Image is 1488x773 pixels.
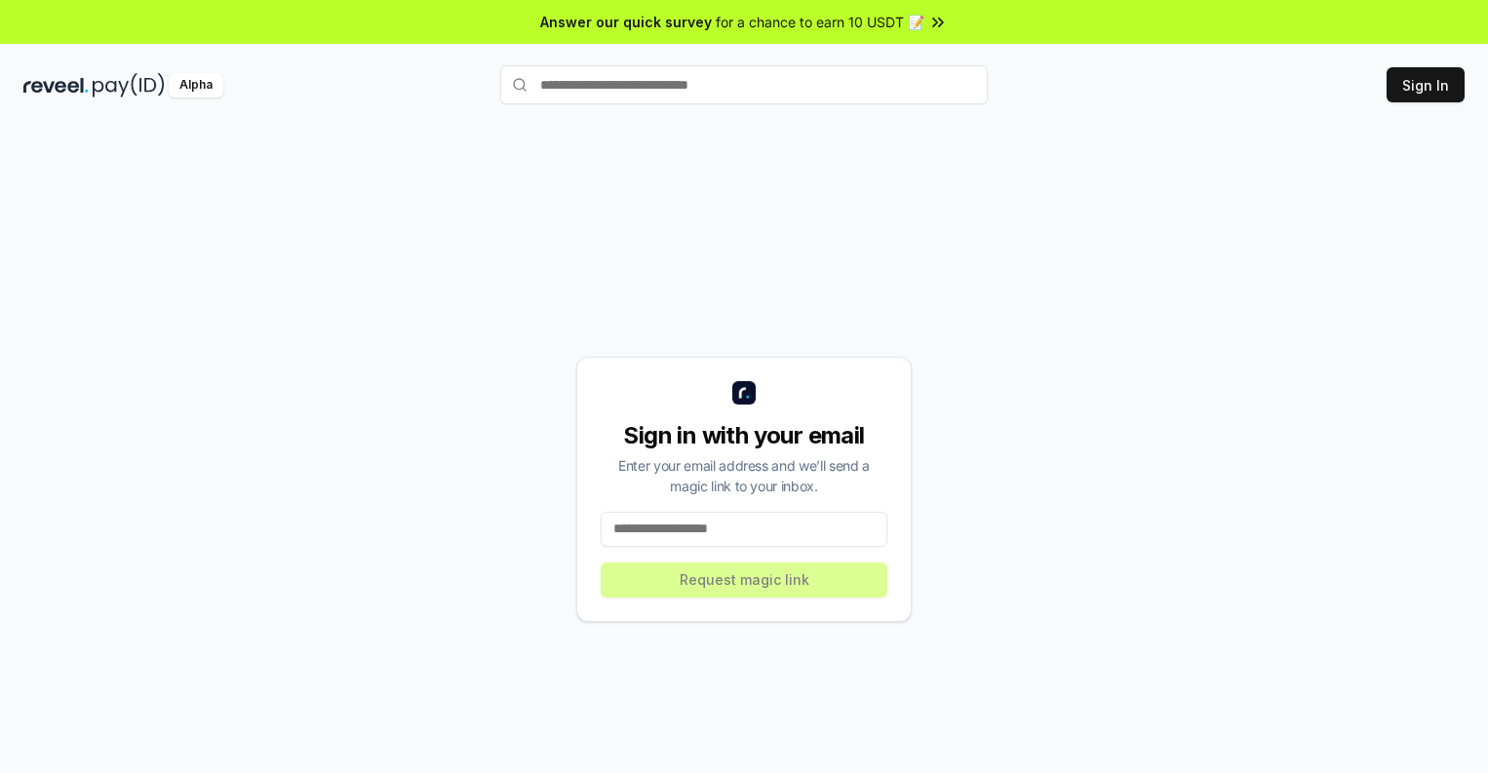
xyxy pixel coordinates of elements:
[716,12,924,32] span: for a chance to earn 10 USDT 📝
[601,420,887,451] div: Sign in with your email
[1387,67,1465,102] button: Sign In
[93,73,165,97] img: pay_id
[23,73,89,97] img: reveel_dark
[169,73,223,97] div: Alpha
[540,12,712,32] span: Answer our quick survey
[732,381,756,405] img: logo_small
[601,455,887,496] div: Enter your email address and we’ll send a magic link to your inbox.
